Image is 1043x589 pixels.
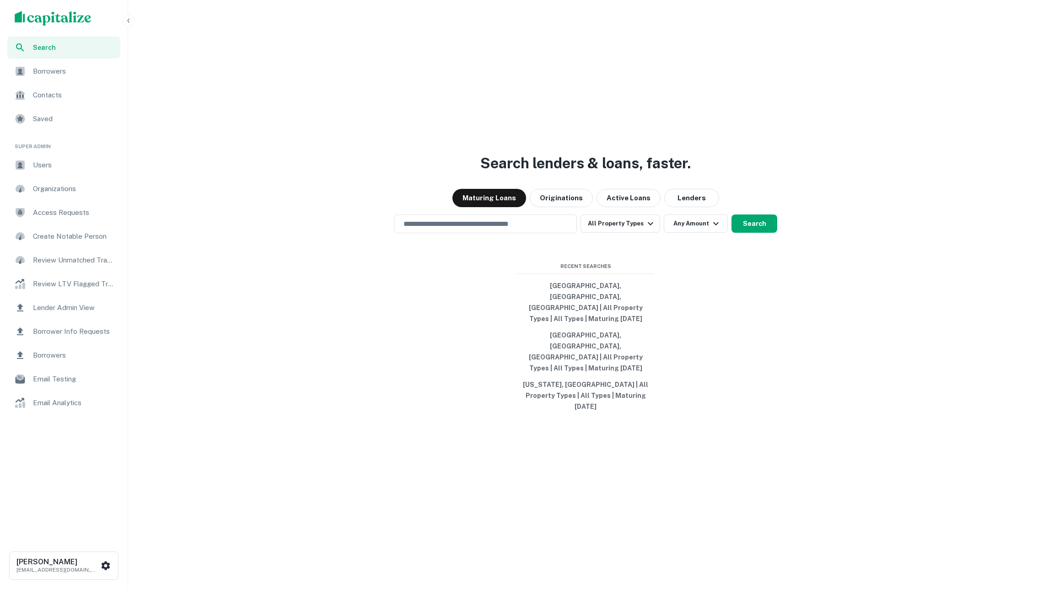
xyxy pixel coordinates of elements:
span: Review Unmatched Transactions [33,255,115,266]
p: [EMAIL_ADDRESS][DOMAIN_NAME] [16,566,99,574]
span: Email Analytics [33,397,115,408]
a: Email Analytics [7,392,120,414]
button: Maturing Loans [452,189,526,207]
span: Borrowers [33,66,115,77]
button: [PERSON_NAME][EMAIL_ADDRESS][DOMAIN_NAME] [9,552,118,580]
button: Originations [530,189,593,207]
span: Access Requests [33,207,115,218]
a: Lender Admin View [7,297,120,319]
a: Saved [7,108,120,130]
button: Lenders [664,189,719,207]
span: Contacts [33,90,115,101]
a: Borrower Info Requests [7,321,120,343]
a: Access Requests [7,202,120,224]
button: Search [731,214,777,233]
button: [US_STATE], [GEOGRAPHIC_DATA] | All Property Types | All Types | Maturing [DATE] [517,376,654,415]
button: Any Amount [664,214,728,233]
span: Search [33,43,115,53]
button: All Property Types [581,214,660,233]
button: Active Loans [597,189,661,207]
span: Borrower Info Requests [33,326,115,337]
button: [GEOGRAPHIC_DATA], [GEOGRAPHIC_DATA], [GEOGRAPHIC_DATA] | All Property Types | All Types | Maturi... [517,278,654,327]
span: Organizations [33,183,115,194]
a: Review LTV Flagged Transactions [7,273,120,295]
a: Borrowers [7,344,120,366]
span: Review LTV Flagged Transactions [33,278,115,289]
span: Borrowers [33,350,115,361]
a: Contacts [7,84,120,106]
a: Search [7,37,120,59]
button: [GEOGRAPHIC_DATA], [GEOGRAPHIC_DATA], [GEOGRAPHIC_DATA] | All Property Types | All Types | Maturi... [517,327,654,376]
span: Email Testing [33,374,115,385]
span: Lender Admin View [33,302,115,313]
li: Super Admin [7,132,120,154]
a: Email Testing [7,368,120,390]
a: Borrowers [7,60,120,82]
a: Review Unmatched Transactions [7,249,120,271]
span: Users [33,160,115,171]
h6: [PERSON_NAME] [16,558,99,566]
a: Organizations [7,178,120,200]
span: Saved [33,113,115,124]
iframe: Chat Widget [997,516,1043,560]
img: capitalize-logo.png [15,11,91,26]
h3: Search lenders & loans, faster. [480,152,691,174]
a: Create Notable Person [7,225,120,247]
span: Recent Searches [517,262,654,270]
a: Users [7,154,120,176]
span: Create Notable Person [33,231,115,242]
